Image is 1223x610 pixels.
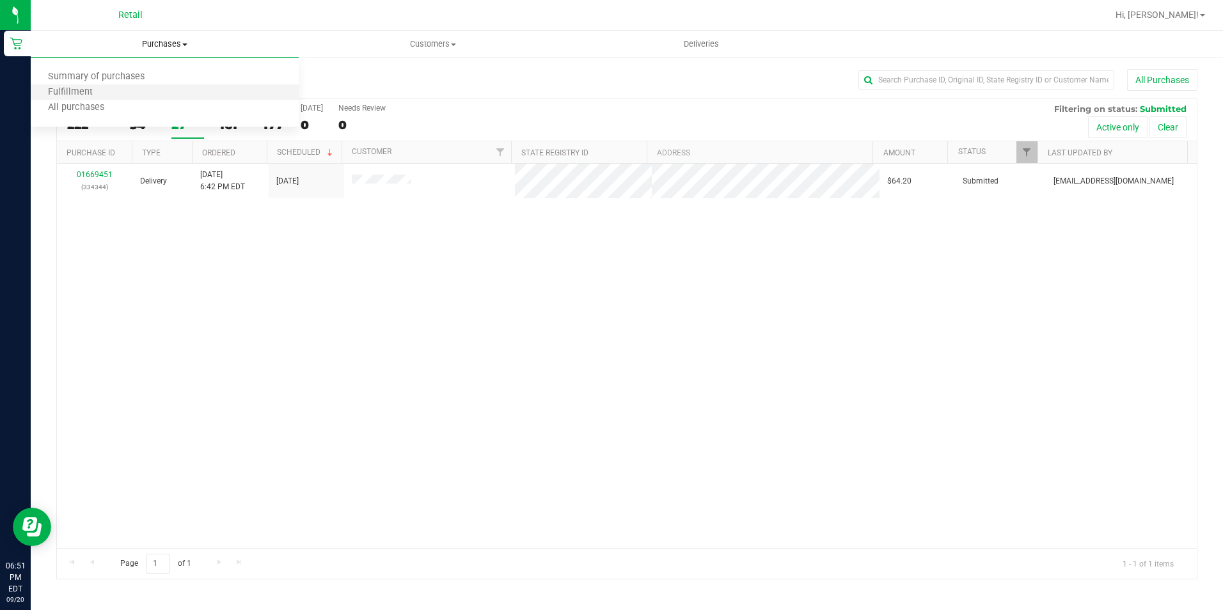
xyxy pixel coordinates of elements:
[31,31,299,58] a: Purchases Summary of purchases Fulfillment All purchases
[31,38,299,50] span: Purchases
[667,38,736,50] span: Deliveries
[142,148,161,157] a: Type
[6,595,25,604] p: 09/20
[31,72,162,82] span: Summary of purchases
[1048,148,1112,157] a: Last Updated By
[1149,116,1187,138] button: Clear
[77,170,113,179] a: 01669451
[301,104,323,113] div: [DATE]
[277,148,335,157] a: Scheduled
[963,175,998,187] span: Submitted
[1112,554,1184,573] span: 1 - 1 of 1 items
[1127,69,1197,91] button: All Purchases
[109,554,201,574] span: Page of 1
[276,175,299,187] span: [DATE]
[567,31,835,58] a: Deliveries
[202,148,235,157] a: Ordered
[299,38,566,50] span: Customers
[521,148,588,157] a: State Registry ID
[1053,175,1174,187] span: [EMAIL_ADDRESS][DOMAIN_NAME]
[958,147,986,156] a: Status
[1088,116,1148,138] button: Active only
[338,118,386,132] div: 0
[338,104,386,113] div: Needs Review
[647,141,872,164] th: Address
[31,102,122,113] span: All purchases
[490,141,511,163] a: Filter
[299,31,567,58] a: Customers
[1016,141,1038,163] a: Filter
[1116,10,1199,20] span: Hi, [PERSON_NAME]!
[13,508,51,546] iframe: Resource center
[887,175,911,187] span: $64.20
[6,560,25,595] p: 06:51 PM EDT
[883,148,915,157] a: Amount
[118,10,143,20] span: Retail
[65,181,125,193] p: (334344)
[31,87,110,98] span: Fulfillment
[301,118,323,132] div: 0
[67,148,115,157] a: Purchase ID
[140,175,167,187] span: Delivery
[858,70,1114,90] input: Search Purchase ID, Original ID, State Registry ID or Customer Name...
[146,554,170,574] input: 1
[10,37,22,50] inline-svg: Retail
[200,169,245,193] span: [DATE] 6:42 PM EDT
[1054,104,1137,114] span: Filtering on status:
[1140,104,1187,114] span: Submitted
[352,147,391,156] a: Customer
